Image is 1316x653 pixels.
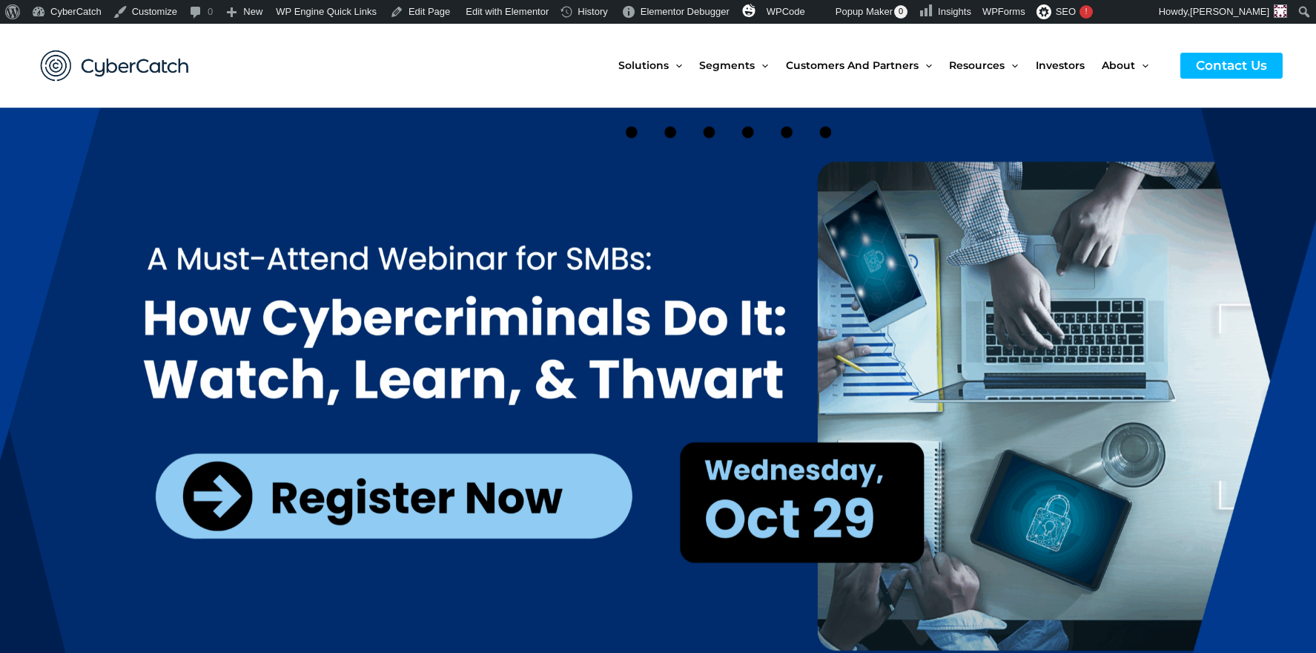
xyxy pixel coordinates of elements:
span: Segments [699,34,755,96]
span: Solutions [618,34,669,96]
span: Menu Toggle [669,34,682,96]
a: Investors [1036,34,1102,96]
span: 0 [894,5,907,19]
span: Customers and Partners [786,34,919,96]
span: [PERSON_NAME] [1190,6,1269,17]
span: Menu Toggle [1135,34,1148,96]
img: svg+xml;base64,PHN2ZyB4bWxucz0iaHR0cDovL3d3dy53My5vcmcvMjAwMC9zdmciIHZpZXdCb3g9IjAgMCAzMiAzMiI+PG... [742,4,755,17]
span: Investors [1036,34,1085,96]
a: Contact Us [1180,53,1283,79]
span: Menu Toggle [755,34,768,96]
div: ! [1079,5,1093,19]
span: Edit with Elementor [466,6,549,17]
img: CyberCatch [26,35,204,96]
span: Menu Toggle [919,34,932,96]
span: SEO [1056,6,1076,17]
nav: Site Navigation: New Main Menu [618,34,1165,96]
span: Resources [949,34,1005,96]
span: Menu Toggle [1005,34,1018,96]
span: About [1102,34,1135,96]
